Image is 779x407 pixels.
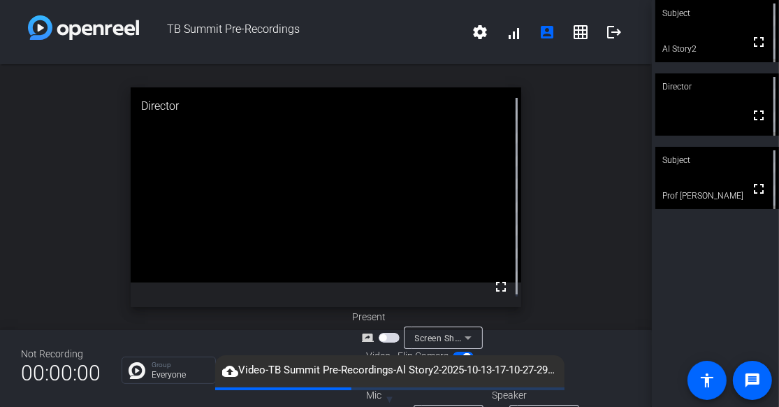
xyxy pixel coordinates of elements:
p: Group [152,362,208,369]
mat-icon: screen_share_outline [362,329,379,346]
mat-icon: fullscreen [750,34,767,50]
button: signal_cellular_alt [497,15,530,49]
div: Director [655,73,779,100]
span: Flip Camera [398,349,449,364]
span: Screen Sharing [415,332,476,343]
p: Everyone [152,371,208,379]
span: 00:00:00 [21,356,101,390]
mat-icon: settings [472,24,488,41]
div: Not Recording [21,347,101,362]
img: white-gradient.svg [28,15,139,40]
mat-icon: grid_on [572,24,589,41]
mat-icon: account_box [539,24,555,41]
span: Video [366,349,391,364]
div: Director [131,87,522,125]
div: Subject [655,147,779,173]
mat-icon: message [744,372,761,389]
span: ▼ [384,393,395,406]
div: Speaker [492,388,576,403]
div: Mic [352,388,492,403]
span: Video-TB Summit Pre-Recordings-Al Story2-2025-10-13-17-10-27-295-0.webm [215,362,565,379]
mat-icon: fullscreen [750,180,767,197]
mat-icon: fullscreen [493,278,509,295]
mat-icon: logout [606,24,623,41]
mat-icon: accessibility [699,372,715,389]
img: Chat Icon [129,362,145,379]
mat-icon: cloud_upload [222,363,239,380]
mat-icon: fullscreen [750,107,767,124]
span: TB Summit Pre-Recordings [139,15,463,49]
div: Present [352,310,492,324]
